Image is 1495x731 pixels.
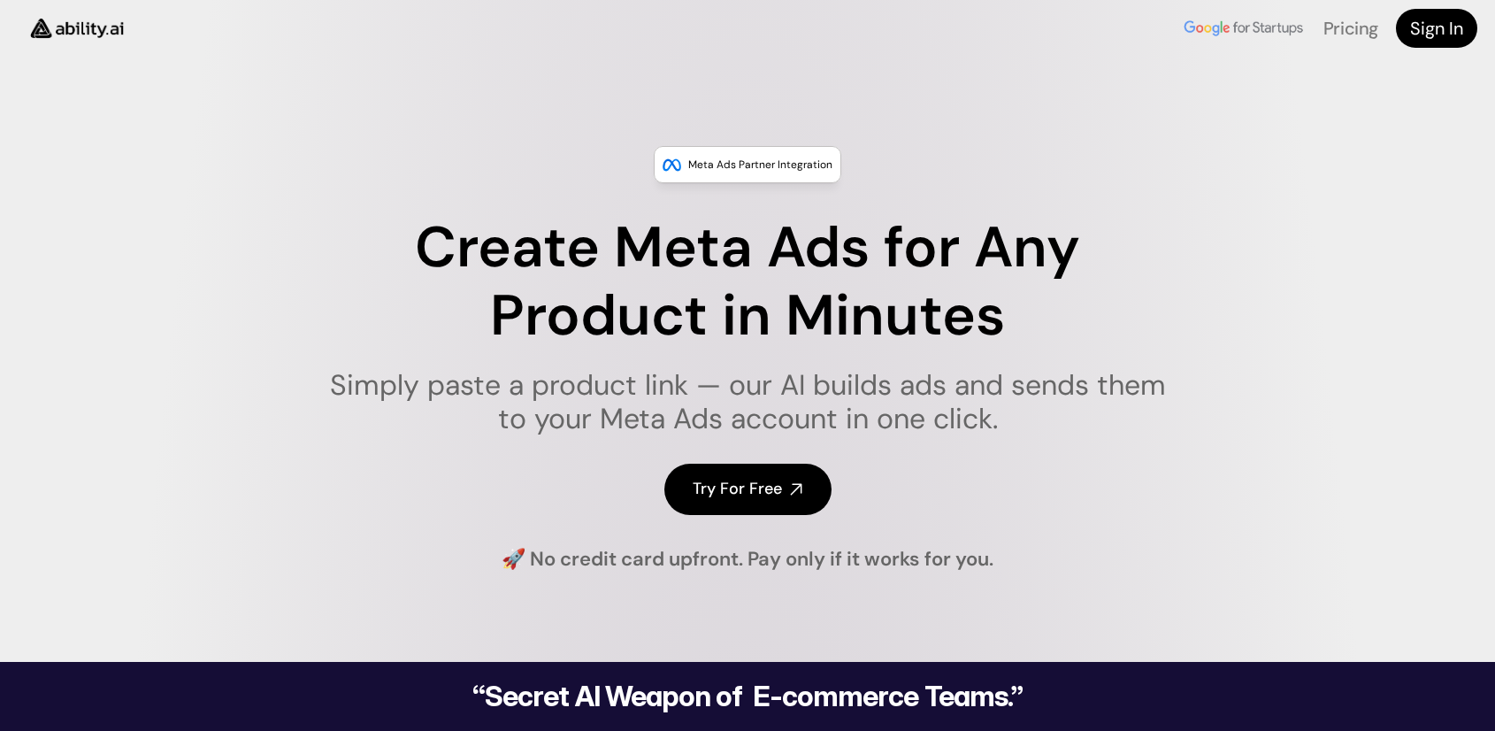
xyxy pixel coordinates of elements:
h2: “Secret AI Weapon of E-commerce Teams.” [427,682,1068,711]
h4: Sign In [1410,16,1463,41]
h4: 🚀 No credit card upfront. Pay only if it works for you. [502,546,993,573]
a: Pricing [1323,17,1378,40]
a: Sign In [1396,9,1477,48]
h4: Try For Free [693,478,782,500]
h1: Create Meta Ads for Any Product in Minutes [318,214,1177,350]
h1: Simply paste a product link — our AI builds ads and sends them to your Meta Ads account in one cl... [318,368,1177,436]
p: Meta Ads Partner Integration [688,156,832,173]
a: Try For Free [664,464,832,514]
